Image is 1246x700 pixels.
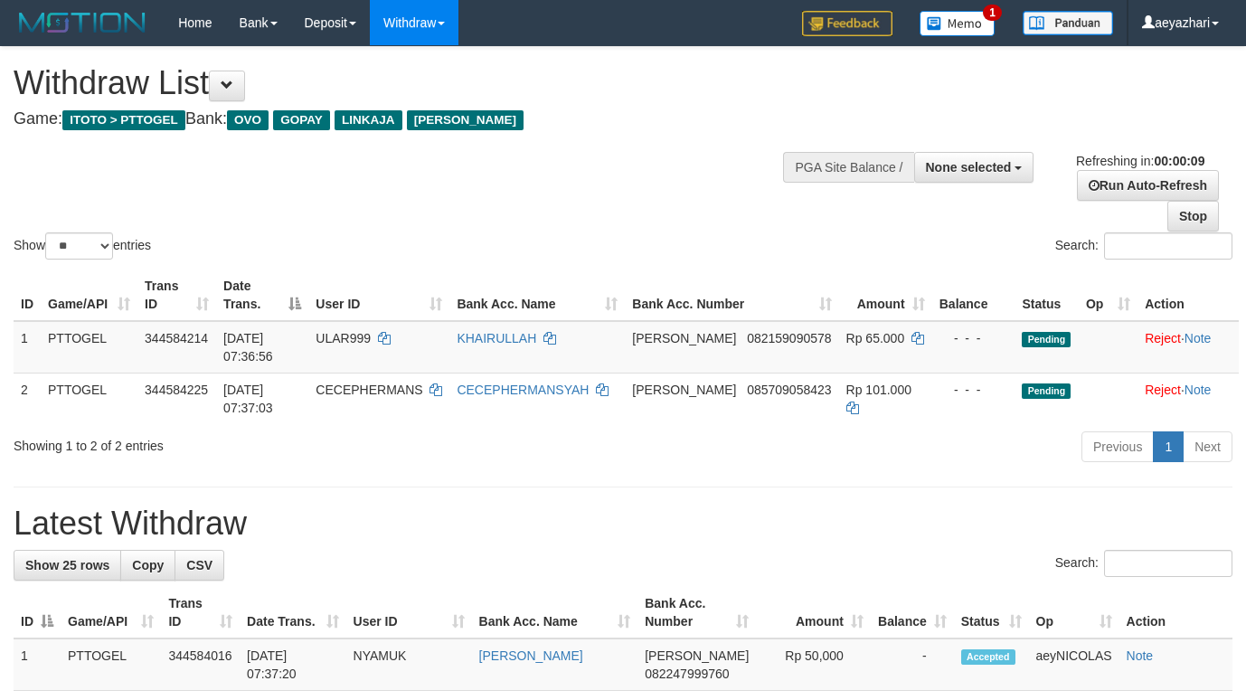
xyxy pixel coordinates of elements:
[45,232,113,260] select: Showentries
[161,587,240,639] th: Trans ID: activate to sort column ascending
[914,152,1034,183] button: None selected
[227,110,269,130] span: OVO
[186,558,212,572] span: CSV
[1055,550,1232,577] label: Search:
[926,160,1012,175] span: None selected
[472,587,638,639] th: Bank Acc. Name: activate to sort column ascending
[1015,270,1079,321] th: Status
[479,648,583,663] a: [PERSON_NAME]
[632,383,736,397] span: [PERSON_NAME]
[14,9,151,36] img: MOTION_logo.png
[1137,321,1239,374] td: ·
[41,321,137,374] td: PTTOGEL
[632,331,736,345] span: [PERSON_NAME]
[316,383,422,397] span: CECEPHERMANS
[14,110,813,128] h4: Game: Bank:
[62,110,185,130] span: ITOTO > PTTOGEL
[223,383,273,415] span: [DATE] 07:37:03
[939,329,1008,347] div: - - -
[1022,332,1071,347] span: Pending
[783,152,913,183] div: PGA Site Balance /
[756,587,871,639] th: Amount: activate to sort column ascending
[346,587,472,639] th: User ID: activate to sort column ascending
[240,587,345,639] th: Date Trans.: activate to sort column ascending
[1185,383,1212,397] a: Note
[932,270,1015,321] th: Balance
[14,321,41,374] td: 1
[1029,587,1119,639] th: Op: activate to sort column ascending
[871,587,954,639] th: Balance: activate to sort column ascending
[961,649,1015,665] span: Accepted
[120,550,175,581] a: Copy
[1154,154,1204,168] strong: 00:00:09
[756,639,871,691] td: Rp 50,000
[223,331,273,364] span: [DATE] 07:36:56
[1183,431,1232,462] a: Next
[273,110,330,130] span: GOPAY
[954,587,1029,639] th: Status: activate to sort column ascending
[920,11,996,36] img: Button%20Memo.svg
[1077,170,1219,201] a: Run Auto-Refresh
[1029,639,1119,691] td: aeyNICOLAS
[161,639,240,691] td: 344584016
[216,270,308,321] th: Date Trans.: activate to sort column descending
[145,331,208,345] span: 344584214
[346,639,472,691] td: NYAMUK
[175,550,224,581] a: CSV
[41,270,137,321] th: Game/API: activate to sort column ascending
[1104,232,1232,260] input: Search:
[61,639,161,691] td: PTTOGEL
[14,373,41,424] td: 2
[1185,331,1212,345] a: Note
[1145,383,1181,397] a: Reject
[1145,331,1181,345] a: Reject
[335,110,402,130] span: LINKAJA
[637,587,756,639] th: Bank Acc. Number: activate to sort column ascending
[1023,11,1113,35] img: panduan.png
[14,587,61,639] th: ID: activate to sort column descending
[1137,373,1239,424] td: ·
[14,639,61,691] td: 1
[14,232,151,260] label: Show entries
[137,270,216,321] th: Trans ID: activate to sort column ascending
[802,11,892,36] img: Feedback.jpg
[1153,431,1184,462] a: 1
[747,331,831,345] span: Copy 082159090578 to clipboard
[145,383,208,397] span: 344584225
[61,587,161,639] th: Game/API: activate to sort column ascending
[846,331,905,345] span: Rp 65.000
[645,667,729,681] span: Copy 082247999760 to clipboard
[1104,550,1232,577] input: Search:
[14,506,1232,542] h1: Latest Withdraw
[14,550,121,581] a: Show 25 rows
[1022,383,1071,399] span: Pending
[449,270,625,321] th: Bank Acc. Name: activate to sort column ascending
[316,331,371,345] span: ULAR999
[1055,232,1232,260] label: Search:
[308,270,449,321] th: User ID: activate to sort column ascending
[14,430,505,455] div: Showing 1 to 2 of 2 entries
[240,639,345,691] td: [DATE] 07:37:20
[871,639,954,691] td: -
[14,65,813,101] h1: Withdraw List
[132,558,164,572] span: Copy
[939,381,1008,399] div: - - -
[1081,431,1154,462] a: Previous
[1119,587,1232,639] th: Action
[1137,270,1239,321] th: Action
[839,270,932,321] th: Amount: activate to sort column ascending
[983,5,1002,21] span: 1
[457,383,589,397] a: CECEPHERMANSYAH
[1079,270,1137,321] th: Op: activate to sort column ascending
[645,648,749,663] span: [PERSON_NAME]
[625,270,838,321] th: Bank Acc. Number: activate to sort column ascending
[41,373,137,424] td: PTTOGEL
[407,110,524,130] span: [PERSON_NAME]
[846,383,911,397] span: Rp 101.000
[1167,201,1219,232] a: Stop
[457,331,536,345] a: KHAIRULLAH
[1076,154,1204,168] span: Refreshing in:
[747,383,831,397] span: Copy 085709058423 to clipboard
[14,270,41,321] th: ID
[25,558,109,572] span: Show 25 rows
